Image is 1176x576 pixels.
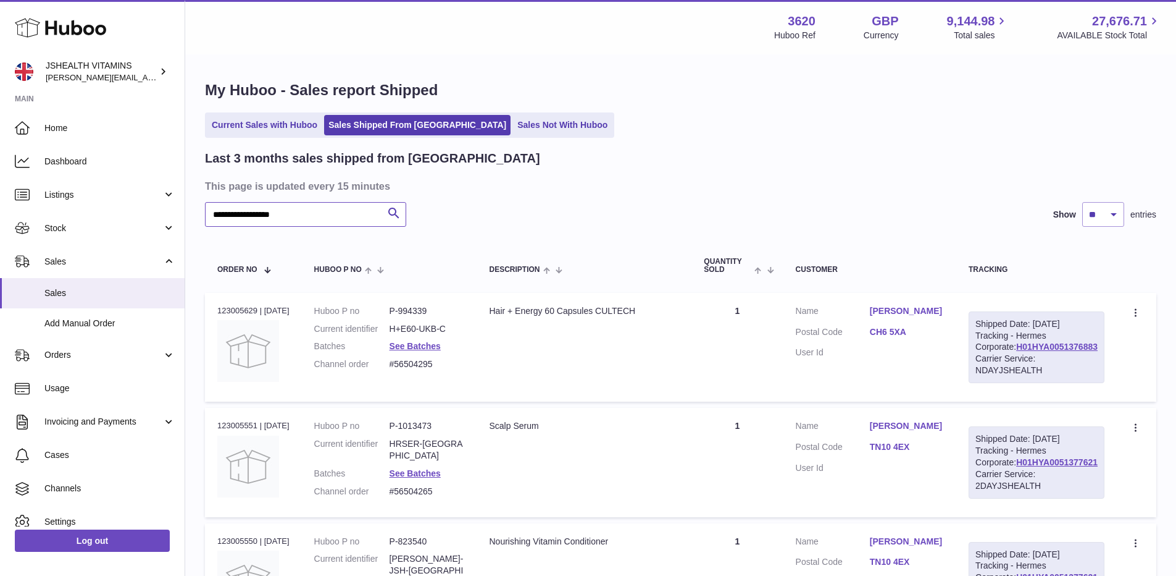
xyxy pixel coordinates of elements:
a: [PERSON_NAME] [870,536,944,548]
dt: Batches [314,468,390,480]
span: Settings [44,516,175,528]
td: 1 [691,408,783,517]
a: Log out [15,530,170,552]
a: CH6 5XA [870,326,944,338]
a: Current Sales with Huboo [207,115,322,135]
span: Usage [44,383,175,394]
td: 1 [691,293,783,402]
div: Tracking - Hermes Corporate: [969,311,1104,383]
div: Shipped Date: [DATE] [975,549,1098,561]
span: Sales [44,256,162,268]
a: Sales Shipped From [GEOGRAPHIC_DATA] [324,115,511,135]
strong: 3620 [788,13,815,30]
a: See Batches [390,341,441,351]
div: 123005551 | [DATE] [217,420,290,431]
div: Currency [864,30,899,41]
a: [PERSON_NAME] [870,420,944,432]
a: 9,144.98 Total sales [947,13,1009,41]
dt: Batches [314,341,390,352]
span: 9,144.98 [947,13,995,30]
h3: This page is updated every 15 minutes [205,179,1153,193]
a: See Batches [390,468,441,478]
span: Home [44,122,175,134]
dd: P-823540 [390,536,465,548]
h2: Last 3 months sales shipped from [GEOGRAPHIC_DATA] [205,150,540,167]
a: H01HYA0051376883 [1016,342,1098,352]
dd: #56504265 [390,486,465,498]
dd: P-1013473 [390,420,465,432]
span: entries [1130,209,1156,221]
div: Shipped Date: [DATE] [975,318,1098,330]
dt: Huboo P no [314,305,390,317]
a: H01HYA0051377621 [1016,457,1098,467]
div: Tracking [969,266,1104,274]
img: francesca@jshealthvitamins.com [15,62,33,81]
span: Quantity Sold [704,258,751,274]
dd: #56504295 [390,358,465,370]
a: [PERSON_NAME] [870,305,944,317]
span: Listings [44,189,162,201]
div: 123005550 | [DATE] [217,536,290,547]
a: 27,676.71 AVAILABLE Stock Total [1057,13,1161,41]
span: Sales [44,287,175,299]
dt: Name [796,536,870,551]
img: no-photo.jpg [217,436,279,498]
div: Customer [796,266,944,274]
dd: HRSER-[GEOGRAPHIC_DATA] [390,438,465,462]
span: Description [489,266,540,274]
a: TN10 4EX [870,556,944,568]
label: Show [1053,209,1076,221]
dt: Huboo P no [314,420,390,432]
dt: Current identifier [314,323,390,335]
a: TN10 4EX [870,441,944,453]
span: Invoicing and Payments [44,416,162,428]
dt: Postal Code [796,556,870,571]
div: Scalp Serum [489,420,679,432]
span: Order No [217,266,257,274]
dt: Postal Code [796,441,870,456]
h1: My Huboo - Sales report Shipped [205,80,1156,100]
span: Dashboard [44,156,175,167]
dt: Name [796,305,870,320]
span: [PERSON_NAME][EMAIL_ADDRESS][DOMAIN_NAME] [46,72,248,82]
div: Nourishing Vitamin Conditioner [489,536,679,548]
div: Hair + Energy 60 Capsules CULTECH [489,305,679,317]
a: Sales Not With Huboo [513,115,612,135]
span: Add Manual Order [44,318,175,329]
div: Carrier Service: 2DAYJSHEALTH [975,468,1098,492]
dt: Postal Code [796,326,870,341]
strong: GBP [872,13,898,30]
dt: Channel order [314,358,390,370]
dt: User Id [796,347,870,358]
div: Shipped Date: [DATE] [975,433,1098,445]
span: Cases [44,449,175,461]
span: Huboo P no [314,266,362,274]
span: Total sales [954,30,1009,41]
dt: Channel order [314,486,390,498]
div: Huboo Ref [774,30,815,41]
dt: Current identifier [314,438,390,462]
div: 123005629 | [DATE] [217,305,290,316]
span: Orders [44,349,162,361]
div: JSHEALTH VITAMINS [46,60,157,83]
span: AVAILABLE Stock Total [1057,30,1161,41]
span: 27,676.71 [1092,13,1147,30]
dd: P-994339 [390,305,465,317]
dt: Name [796,420,870,435]
div: Carrier Service: NDAYJSHEALTH [975,353,1098,376]
dt: User Id [796,462,870,474]
div: Tracking - Hermes Corporate: [969,426,1104,498]
span: Stock [44,222,162,234]
span: Channels [44,483,175,494]
img: no-photo.jpg [217,320,279,382]
dd: H+E60-UKB-C [390,323,465,335]
dt: Huboo P no [314,536,390,548]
